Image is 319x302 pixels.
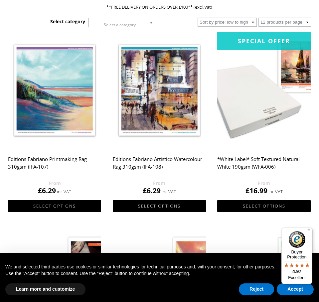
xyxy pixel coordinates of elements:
a: Select options for “Editions Fabriano Printmaking Rag 310gsm (IFA-107)” [8,200,101,212]
select: Shop order [198,18,257,27]
img: Editions Fabriano Artistico Watercolour Rag 310gsm (IFA-108) [113,32,206,148]
p: Excellent [281,275,312,280]
a: Select options for “Editions Fabriano Artistico Watercolour Rag 310gsm (IFA-108)” [113,200,206,212]
button: Accept [277,283,314,295]
button: Menu [304,227,312,235]
a: Select options for “*White Label* Soft Textured Natural White 190gsm (WFA-006)” [217,200,310,212]
bdi: 16.99 [245,186,267,195]
bdi: 6.29 [143,186,161,195]
p: **FREE DELIVERY ON ORDERS OVER £100** (excl. vat) [8,3,311,11]
h2: Editions Fabriano Printmaking Rag 310gsm (IFA-107) [8,153,101,179]
img: Editions Fabriano Printmaking Rag 310gsm (IFA-107) [8,32,101,148]
p: Buyer Protection [281,249,312,259]
span: £ [143,186,147,195]
h2: *White Label* Soft Textured Natural White 190gsm (WFA-006) [217,153,310,179]
h3: Select category [50,18,85,25]
span: £ [38,186,42,195]
img: Trusted Shops Trustmark [289,231,305,248]
span: £ [245,186,249,195]
span: 4.97 [292,269,301,274]
button: Learn more and customize [5,283,85,295]
span: Select a category [104,22,136,28]
h2: Editions Fabriano Artistico Watercolour Rag 310gsm (IFA-108) [113,153,206,179]
img: *White Label* Soft Textured Natural White 190gsm (WFA-006) [217,32,310,148]
button: Trusted Shops TrustmarkBuyer Protection4.97Excellent [281,227,312,284]
div: Special Offer [217,32,310,50]
a: Editions Fabriano Printmaking Rag 310gsm (IFA-107) £6.29 [8,32,101,196]
p: Use the “Accept” button to consent. Use the “Reject” button to continue without accepting. [5,270,314,277]
bdi: 6.29 [38,186,56,195]
p: We and selected third parties use cookies or similar technologies for technical purposes and, wit... [5,264,314,270]
a: Special Offer*White Label* Soft Textured Natural White 190gsm (WFA-006) £16.99 [217,32,310,196]
a: Editions Fabriano Artistico Watercolour Rag 310gsm (IFA-108) £6.29 [113,32,206,196]
button: Reject [239,283,274,295]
